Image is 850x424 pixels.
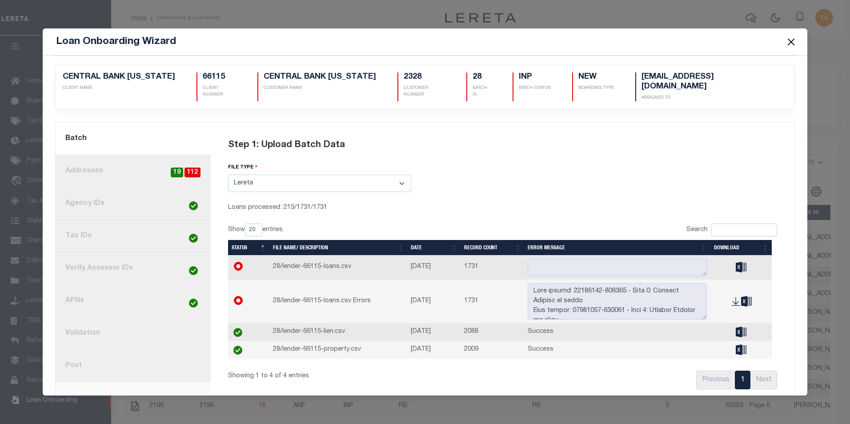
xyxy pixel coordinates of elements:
th: File Name/ Description: activate to sort column ascending [269,240,407,255]
a: Addresses11219 [56,155,211,188]
a: Post [56,350,211,382]
td: 28/lender-66115-loans.csv Errors [269,280,407,324]
th: Download: activate to sort column ascending [710,240,772,255]
td: Success [524,323,710,341]
h5: 28 [473,72,491,82]
img: check-icon-green.svg [233,328,242,337]
td: 1731 [461,280,524,324]
h5: 66115 [203,72,236,82]
p: CUSTOMER NAME [264,85,376,92]
p: CLIENT NUMBER [203,85,236,98]
th: Date: activate to sort column ascending [407,240,461,255]
span: 19 [171,168,183,178]
p: Boarding Type [578,85,614,92]
p: CUSTOMER NUMBER [404,85,445,98]
div: Step 1: Upload Batch Data [228,128,778,163]
img: check-icon-green.svg [189,299,198,308]
h5: 2328 [404,72,445,82]
textarea: Lore ipsumd: 22186142-806365 - Sita 0: Consect Adipisc el seddo Eius tempor: 07981057-630061 - In... [528,283,706,320]
td: [DATE] [407,323,461,341]
div: Loans processed: 215/1731/1731 [228,203,411,213]
button: Close [785,36,797,48]
p: CLIENT NAME [63,85,175,92]
h5: [EMAIL_ADDRESS][DOMAIN_NAME] [642,72,766,92]
td: 2009 [461,341,524,359]
div: Showing 1 to 4 of 4 entries [228,366,450,381]
a: Agency IDs [56,188,211,220]
th: Status: activate to sort column descending [228,240,269,255]
img: check-icon-green.svg [189,266,198,275]
label: file type [228,163,258,172]
p: BATCH ID [473,85,491,98]
h5: CENTRAL BANK [US_STATE] [63,72,175,82]
a: Batch [56,123,211,155]
a: 1 [735,371,750,389]
img: check-icon-green.svg [189,234,198,243]
td: [DATE] [407,255,461,280]
label: Show entries [228,224,283,236]
p: Assigned To [642,95,766,101]
h5: CENTRAL BANK [US_STATE] [264,72,376,82]
a: Validation [56,317,211,350]
select: Showentries [245,224,262,236]
th: Record Count: activate to sort column ascending [461,240,524,255]
p: BATCH STATUS [519,85,551,92]
a: Verify Assessor IDs [56,252,211,285]
td: 28/lender-66115-property.csv [269,341,407,359]
img: check-icon-green.svg [233,346,242,355]
td: Success [524,341,710,359]
h5: Loan Onboarding Wizard [56,36,176,48]
a: APNs [56,285,211,317]
a: Tax IDs [56,220,211,252]
td: [DATE] [407,280,461,324]
td: 1731 [461,255,524,280]
input: Search: [711,224,777,236]
td: 2088 [461,323,524,341]
th: Error Message: activate to sort column ascending [524,240,710,255]
td: 28/lender-66115-lien.csv [269,323,407,341]
td: [DATE] [407,341,461,359]
h5: INP [519,72,551,82]
label: Search: [686,224,777,236]
span: 112 [184,168,200,178]
img: check-icon-green.svg [189,201,198,210]
td: 28/lender-66115-loans.csv [269,255,407,280]
h5: NEW [578,72,614,82]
